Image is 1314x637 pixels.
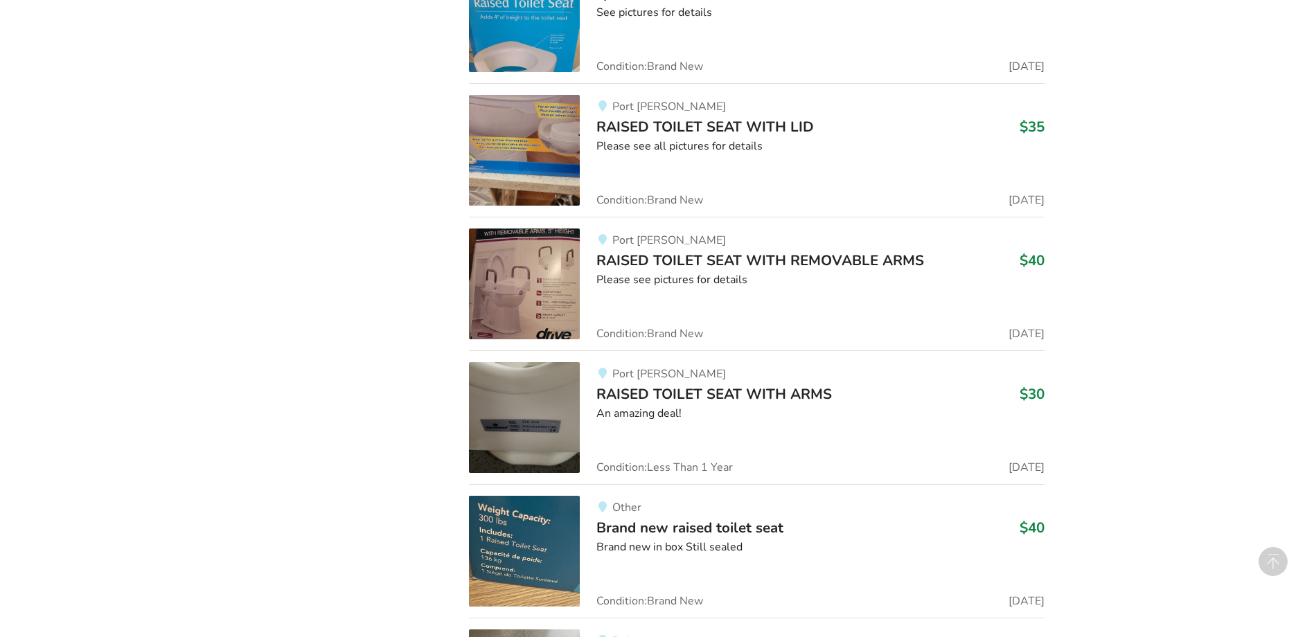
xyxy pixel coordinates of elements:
img: bathroom safety-raised toilet seat with arms [469,362,580,473]
span: Port [PERSON_NAME] [612,233,726,248]
span: [DATE] [1009,195,1045,206]
span: RAISED TOILET SEAT WITH LID [596,117,814,136]
h3: $40 [1020,519,1045,537]
span: Condition: Brand New [596,595,703,607]
div: Please see all pictures for details [596,138,1045,154]
h3: $35 [1020,118,1045,136]
a: bathroom safety-raised toilet seat with lid Port [PERSON_NAME]RAISED TOILET SEAT WITH LID$35Pleas... [469,83,1045,217]
span: Port [PERSON_NAME] [612,366,726,382]
span: Condition: Brand New [596,195,703,206]
span: [DATE] [1009,462,1045,473]
span: Condition: Less Than 1 Year [596,462,733,473]
span: Brand new raised toilet seat [596,518,783,537]
span: RAISED TOILET SEAT WITH ARMS [596,384,832,404]
a: bathroom safety-raised toilet seat with arms Port [PERSON_NAME]RAISED TOILET SEAT WITH ARMS$30An ... [469,350,1045,484]
span: RAISED TOILET SEAT WITH REMOVABLE ARMS [596,251,924,270]
a: bathroom safety-brand new raised toilet seatOtherBrand new raised toilet seat$40Brand new in box ... [469,484,1045,618]
div: An amazing deal! [596,406,1045,422]
div: Brand new in box Still sealed [596,539,1045,555]
img: bathroom safety-raised toilet seat with lid [469,95,580,206]
span: [DATE] [1009,328,1045,339]
h3: $30 [1020,385,1045,403]
img: bathroom safety-raised toilet seat with removable arms [469,228,580,339]
img: bathroom safety-brand new raised toilet seat [469,496,580,607]
h3: $40 [1020,251,1045,269]
span: [DATE] [1009,595,1045,607]
span: Other [612,500,641,515]
a: bathroom safety-raised toilet seat with removable arms Port [PERSON_NAME]RAISED TOILET SEAT WITH ... [469,217,1045,350]
span: [DATE] [1009,61,1045,72]
span: Condition: Brand New [596,61,703,72]
span: Condition: Brand New [596,328,703,339]
span: Port [PERSON_NAME] [612,99,726,114]
div: See pictures for details [596,5,1045,21]
div: Please see pictures for details [596,272,1045,288]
